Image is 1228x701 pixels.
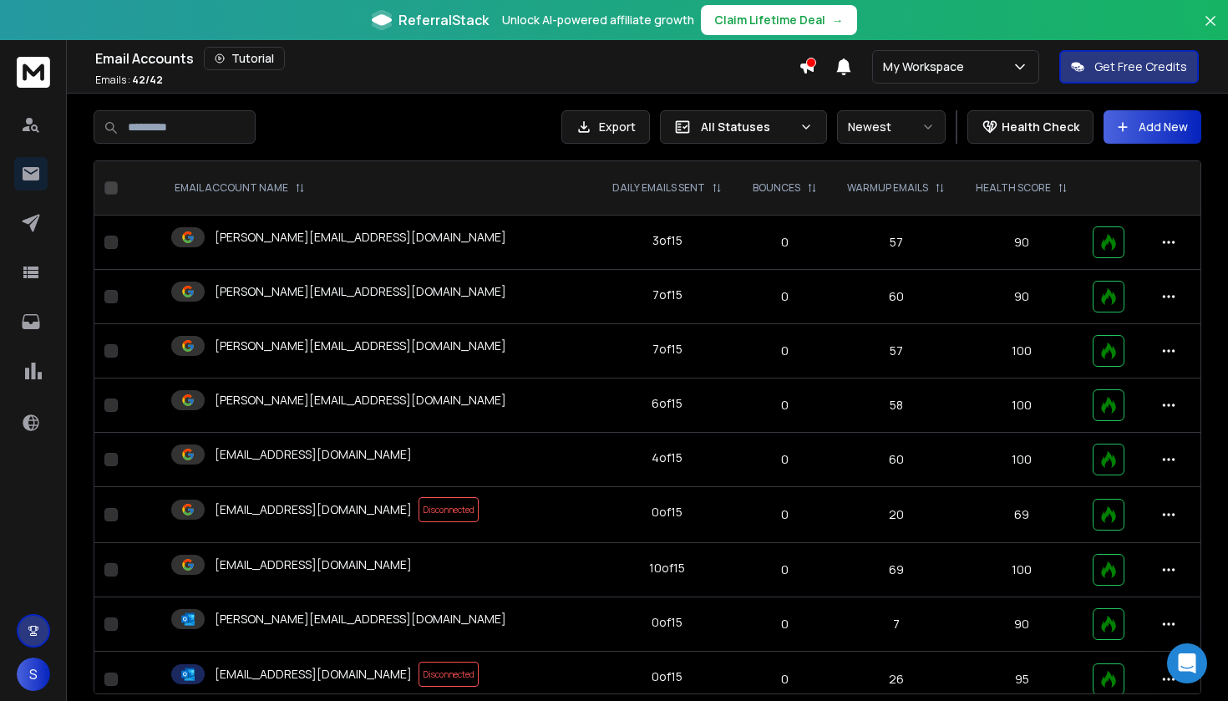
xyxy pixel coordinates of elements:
[967,110,1094,144] button: Health Check
[748,343,822,359] p: 0
[204,47,285,70] button: Tutorial
[175,181,305,195] div: EMAIL ACCOUNT NAME
[847,181,928,195] p: WARMUP EMAILS
[215,392,506,409] p: [PERSON_NAME][EMAIL_ADDRESS][DOMAIN_NAME]
[837,110,946,144] button: Newest
[132,73,163,87] span: 42 / 42
[1002,119,1079,135] p: Health Check
[652,287,683,303] div: 7 of 15
[748,397,822,414] p: 0
[748,234,822,251] p: 0
[961,597,1083,652] td: 90
[961,324,1083,378] td: 100
[883,58,971,75] p: My Workspace
[419,662,479,687] span: Disconnected
[753,181,800,195] p: BOUNCES
[832,378,961,433] td: 58
[961,487,1083,543] td: 69
[832,324,961,378] td: 57
[701,5,857,35] button: Claim Lifetime Deal→
[832,487,961,543] td: 20
[748,561,822,578] p: 0
[95,74,163,87] p: Emails :
[1059,50,1199,84] button: Get Free Credits
[832,270,961,324] td: 60
[748,671,822,688] p: 0
[612,181,705,195] p: DAILY EMAILS SENT
[832,216,961,270] td: 57
[652,614,683,631] div: 0 of 15
[215,501,412,518] p: [EMAIL_ADDRESS][DOMAIN_NAME]
[652,341,683,358] div: 7 of 15
[502,12,694,28] p: Unlock AI-powered affiliate growth
[652,395,683,412] div: 6 of 15
[652,504,683,521] div: 0 of 15
[215,338,506,354] p: [PERSON_NAME][EMAIL_ADDRESS][DOMAIN_NAME]
[1104,110,1201,144] button: Add New
[701,119,793,135] p: All Statuses
[215,229,506,246] p: [PERSON_NAME][EMAIL_ADDRESS][DOMAIN_NAME]
[419,497,479,522] span: Disconnected
[652,232,683,249] div: 3 of 15
[832,543,961,597] td: 69
[95,47,799,70] div: Email Accounts
[1167,643,1207,683] div: Open Intercom Messenger
[976,181,1051,195] p: HEALTH SCORE
[215,283,506,300] p: [PERSON_NAME][EMAIL_ADDRESS][DOMAIN_NAME]
[215,666,412,683] p: [EMAIL_ADDRESS][DOMAIN_NAME]
[961,270,1083,324] td: 90
[961,378,1083,433] td: 100
[748,616,822,632] p: 0
[748,506,822,523] p: 0
[215,556,412,573] p: [EMAIL_ADDRESS][DOMAIN_NAME]
[1200,10,1221,50] button: Close banner
[961,543,1083,597] td: 100
[748,288,822,305] p: 0
[1094,58,1187,75] p: Get Free Credits
[748,451,822,468] p: 0
[961,216,1083,270] td: 90
[961,433,1083,487] td: 100
[832,597,961,652] td: 7
[17,658,50,691] button: S
[398,10,489,30] span: ReferralStack
[561,110,650,144] button: Export
[652,668,683,685] div: 0 of 15
[649,560,685,577] div: 10 of 15
[832,433,961,487] td: 60
[215,446,412,463] p: [EMAIL_ADDRESS][DOMAIN_NAME]
[652,450,683,466] div: 4 of 15
[215,611,506,627] p: [PERSON_NAME][EMAIL_ADDRESS][DOMAIN_NAME]
[832,12,844,28] span: →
